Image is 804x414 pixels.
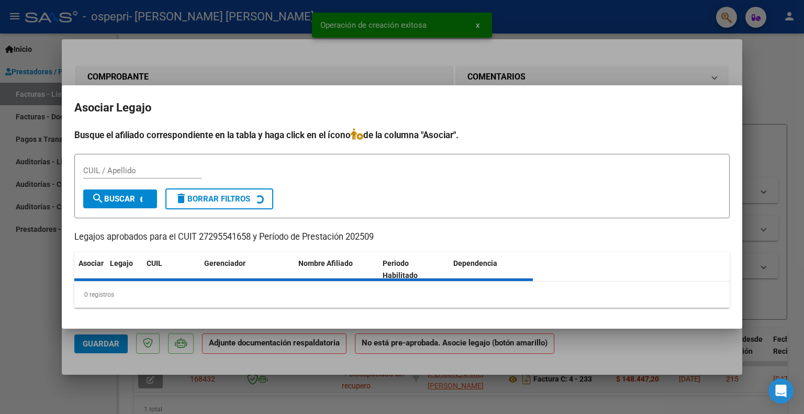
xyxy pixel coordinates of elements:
[378,252,449,287] datatable-header-cell: Periodo Habilitado
[768,378,794,404] div: Open Intercom Messenger
[165,188,273,209] button: Borrar Filtros
[453,259,497,267] span: Dependencia
[92,194,135,204] span: Buscar
[294,252,378,287] datatable-header-cell: Nombre Afiliado
[142,252,200,287] datatable-header-cell: CUIL
[106,252,142,287] datatable-header-cell: Legajo
[175,194,250,204] span: Borrar Filtros
[74,282,730,308] div: 0 registros
[74,231,730,244] p: Legajos aprobados para el CUIT 27295541658 y Período de Prestación 202509
[200,252,294,287] datatable-header-cell: Gerenciador
[92,192,104,205] mat-icon: search
[74,128,730,142] h4: Busque el afiliado correspondiente en la tabla y haga click en el ícono de la columna "Asociar".
[74,252,106,287] datatable-header-cell: Asociar
[110,259,133,267] span: Legajo
[383,259,418,279] span: Periodo Habilitado
[449,252,533,287] datatable-header-cell: Dependencia
[79,259,104,267] span: Asociar
[147,259,162,267] span: CUIL
[74,98,730,118] h2: Asociar Legajo
[83,189,157,208] button: Buscar
[298,259,353,267] span: Nombre Afiliado
[204,259,245,267] span: Gerenciador
[175,192,187,205] mat-icon: delete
